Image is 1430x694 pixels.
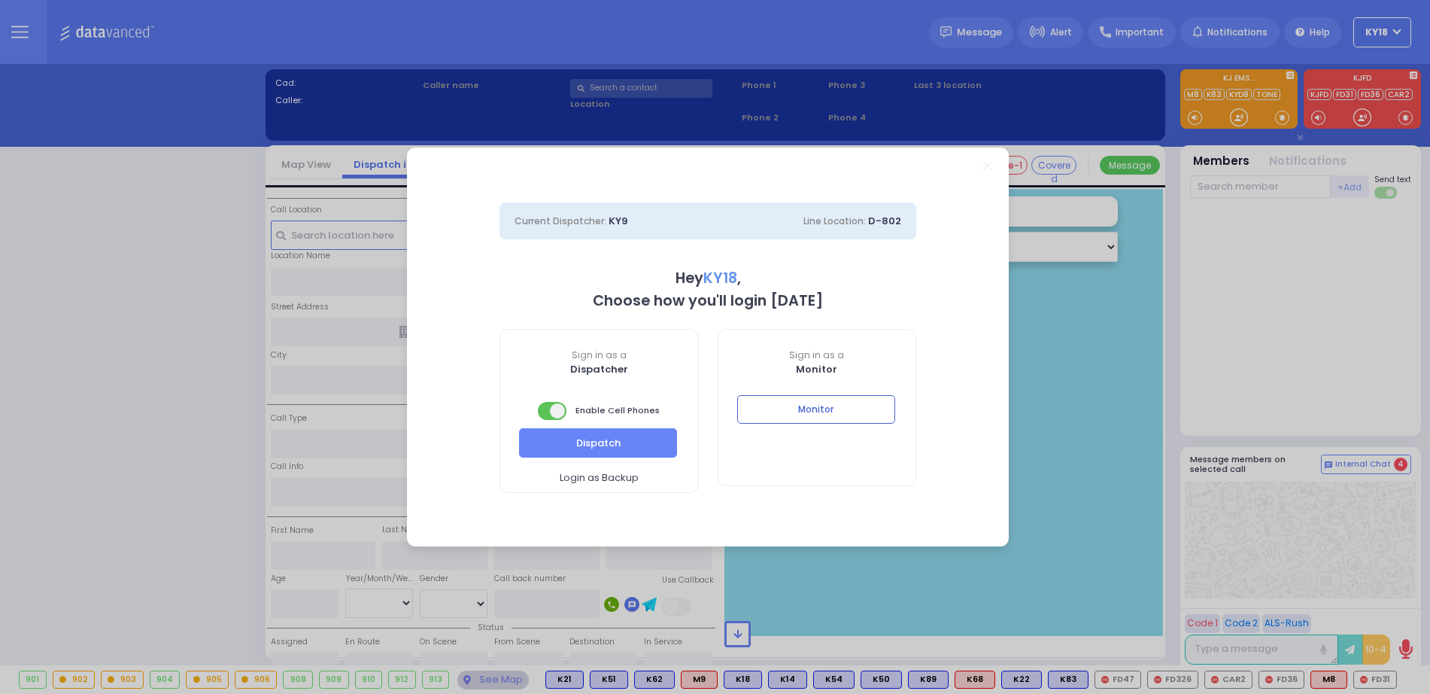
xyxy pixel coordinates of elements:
[515,215,606,227] span: Current Dispatcher:
[538,400,660,422] span: Enable Cell Phones
[718,349,916,362] span: Sign in as a
[519,428,677,457] button: Dispatch
[570,362,628,376] b: Dispatcher
[803,215,866,227] span: Line Location:
[983,162,991,170] a: Close
[703,268,737,288] span: KY18
[737,395,895,424] button: Monitor
[868,214,901,228] span: D-802
[796,362,837,376] b: Monitor
[676,268,741,288] b: Hey ,
[560,470,639,485] span: Login as Backup
[609,214,628,228] span: KY9
[593,291,823,311] b: Choose how you'll login [DATE]
[500,349,698,362] span: Sign in as a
